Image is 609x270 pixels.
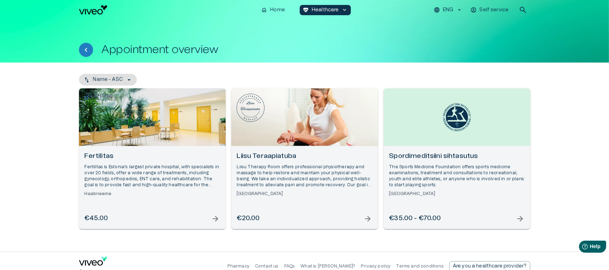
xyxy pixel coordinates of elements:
[389,191,525,197] h6: [GEOGRAPHIC_DATA]
[389,214,441,223] h6: €35.00 - €70.00
[227,264,249,268] a: Pharmacy
[270,6,285,14] p: Home
[554,238,609,258] iframe: Help widget launcher
[85,214,108,223] h6: €45.00
[255,263,279,269] p: Contact us
[231,88,378,229] a: Open selected supplier available booking dates
[79,257,107,268] a: Navigate to home page
[258,5,288,15] button: homeHome
[237,94,265,122] img: Liisu Teraapiatuba logo
[261,7,267,13] span: home
[102,43,219,56] h1: Appointment overview
[93,76,123,83] p: Name - ASC
[469,5,511,15] button: Self service
[453,263,527,270] p: Are you a healthcare provider?
[516,3,530,17] button: open search modal
[85,191,220,197] h6: Haabneeme
[237,152,372,161] h6: Liisu Teraapiatuba
[389,152,525,161] h6: Spordimeditsiini sihtasutus
[85,152,220,161] h6: Fertilitas
[79,5,107,14] img: Viveo logo
[389,164,525,188] p: The Sports Medicine Foundation offers sports medicine examinations, treatment and consultations t...
[85,164,220,188] p: Fertilitas is Estonia’s largest private hospital, with specialists in over 20 fields, offer a wid...
[79,43,93,57] button: Back
[84,94,112,100] img: Fertilitas logo
[480,6,509,14] p: Self service
[364,215,372,223] span: arrow_forward
[300,263,355,269] p: What is [PERSON_NAME]?
[79,88,226,229] a: Open selected supplier available booking dates
[519,6,527,14] span: search
[384,88,530,229] a: Open selected supplier available booking dates
[237,191,372,197] h6: [GEOGRAPHIC_DATA]
[443,103,471,131] img: Spordimeditsiini sihtasutus logo
[300,5,351,15] button: ecg_heartHealthcarekeyboard_arrow_down
[361,264,390,268] a: Privacy policy
[396,264,444,268] a: Terms and conditions
[433,5,463,15] button: ENG
[237,214,260,223] h6: €20.00
[312,6,339,14] p: Healthcare
[303,7,309,13] span: ecg_heart
[237,164,372,188] p: Liisu Therapy Room offers professional physiotherapy and massage to help restore and maintain you...
[516,215,525,223] span: arrow_forward
[284,264,295,268] a: FAQs
[79,5,256,14] a: Navigate to homepage
[342,7,348,13] span: keyboard_arrow_down
[212,215,220,223] span: arrow_forward
[79,74,137,86] button: Name - ASC
[443,6,453,14] p: ENG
